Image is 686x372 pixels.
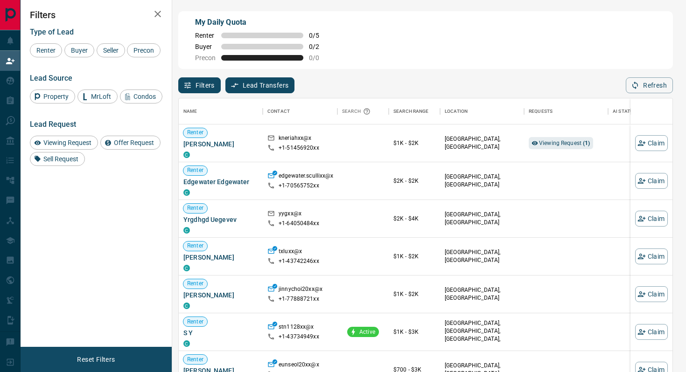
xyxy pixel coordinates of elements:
p: kneriahxx@x [279,134,311,144]
span: Yrgdhgd Uegevev [183,215,258,224]
div: Name [179,98,263,124]
div: Search Range [393,98,429,124]
p: $1K - $3K [393,328,435,336]
span: Buyer [195,43,216,50]
div: condos.ca [183,189,190,196]
span: Lead Source [30,74,72,83]
p: $1K - $2K [393,252,435,261]
span: Renter [33,47,59,54]
span: Seller [100,47,122,54]
div: MrLoft [77,90,118,103]
span: Renter [183,129,207,137]
div: Viewing Request (1) [529,137,593,149]
span: Property [40,93,72,100]
p: +1- 43734949xx [279,333,319,341]
div: condos.ca [183,265,190,271]
p: yygxx@x [279,210,301,220]
div: condos.ca [183,227,190,234]
div: Location [445,98,468,124]
div: Contact [263,98,337,124]
p: stn1128xx@x [279,323,314,333]
span: Renter [183,318,207,326]
span: Type of Lead [30,28,74,36]
div: Search [342,98,373,124]
p: [GEOGRAPHIC_DATA], [GEOGRAPHIC_DATA] [445,135,519,151]
span: Renter [183,356,207,364]
div: Contact [267,98,290,124]
span: Renter [183,280,207,288]
span: Sell Request [40,155,82,163]
button: Claim [635,211,668,227]
span: MrLoft [88,93,114,100]
span: Renter [183,204,207,212]
span: [PERSON_NAME] [183,253,258,262]
span: Precon [195,54,216,62]
span: Lead Request [30,120,76,129]
div: Condos [120,90,162,103]
div: Precon [127,43,161,57]
p: jinnychoi20xx@x [279,285,322,295]
p: +1- 77888721xx [279,295,319,303]
span: 0 / 2 [309,43,329,50]
div: Renter [30,43,62,57]
button: Claim [635,286,668,302]
div: Sell Request [30,152,85,166]
button: Claim [635,248,668,264]
p: +1- 70565752xx [279,182,319,190]
span: Condos [130,93,159,100]
p: +1- 43742246xx [279,257,319,265]
button: Refresh [626,77,673,93]
span: 0 / 0 [309,54,329,62]
div: Search Range [389,98,440,124]
p: $2K - $2K [393,177,435,185]
span: Edgewater Edgewater [183,177,258,186]
div: Seller [97,43,125,57]
button: Claim [635,173,668,189]
div: Location [440,98,524,124]
button: Claim [635,324,668,340]
span: Precon [130,47,157,54]
p: $2K - $4K [393,214,435,223]
div: Requests [524,98,608,124]
h2: Filters [30,9,162,21]
strong: ( 1 ) [583,140,590,146]
p: txluxx@x [279,248,302,257]
div: condos.ca [183,340,190,347]
span: Renter [195,32,216,39]
p: [GEOGRAPHIC_DATA], [GEOGRAPHIC_DATA] [445,211,519,227]
span: [PERSON_NAME] [183,139,258,149]
p: East York [445,319,519,359]
span: Renter [183,166,207,174]
p: $1K - $2K [393,290,435,298]
span: S Y [183,328,258,338]
button: Filters [178,77,221,93]
p: My Daily Quota [195,17,329,28]
p: +1- 64050484xx [279,220,319,227]
p: [GEOGRAPHIC_DATA], [GEOGRAPHIC_DATA] [445,248,519,264]
button: Lead Transfers [225,77,295,93]
div: Viewing Request [30,136,98,150]
p: [GEOGRAPHIC_DATA], [GEOGRAPHIC_DATA] [445,173,519,189]
p: $1K - $2K [393,139,435,147]
div: Requests [529,98,553,124]
span: Viewing Request [40,139,95,146]
div: Offer Request [100,136,161,150]
span: Viewing Request [539,140,590,146]
span: 0 / 5 [309,32,329,39]
div: Name [183,98,197,124]
span: Active [356,328,379,336]
div: condos.ca [183,152,190,158]
span: Offer Request [111,139,157,146]
p: eunseol20xx@x [279,361,319,371]
p: edgewater.scullixx@x [279,172,334,182]
span: [PERSON_NAME] [183,290,258,300]
div: condos.ca [183,303,190,309]
button: Claim [635,135,668,151]
div: Property [30,90,75,103]
span: Renter [183,242,207,250]
p: +1- 51456920xx [279,144,319,152]
span: Buyer [68,47,91,54]
div: Buyer [64,43,94,57]
div: AI Status [613,98,636,124]
p: [GEOGRAPHIC_DATA], [GEOGRAPHIC_DATA] [445,286,519,302]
